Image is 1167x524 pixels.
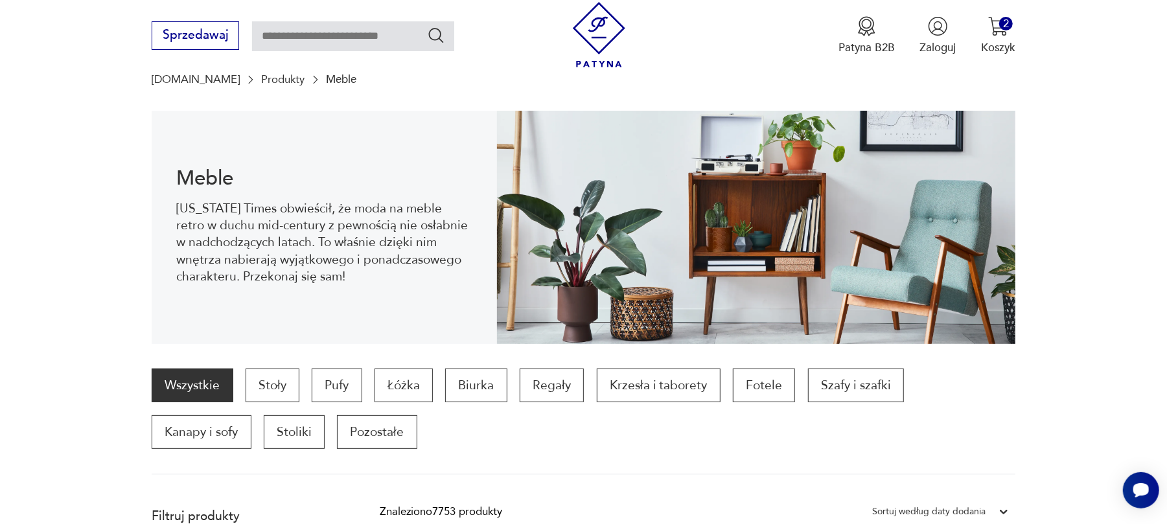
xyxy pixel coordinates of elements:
a: Fotele [733,369,795,402]
a: Regały [520,369,584,402]
img: Ikonka użytkownika [928,16,948,36]
p: Meble [326,73,356,85]
button: Zaloguj [919,16,956,55]
a: Szafy i szafki [808,369,904,402]
button: Sprzedawaj [152,21,239,50]
img: Meble [497,111,1015,344]
button: Patyna B2B [838,16,895,55]
a: Pozostałe [337,415,417,449]
a: Stoliki [264,415,325,449]
a: Ikona medaluPatyna B2B [838,16,895,55]
a: [DOMAIN_NAME] [152,73,240,85]
p: Patyna B2B [838,40,895,55]
img: Ikona koszyka [988,16,1008,36]
a: Stoły [246,369,299,402]
div: Sortuj według daty dodania [872,503,986,520]
a: Wszystkie [152,369,233,402]
a: Łóżka [375,369,433,402]
h1: Meble [177,169,472,188]
button: 2Koszyk [981,16,1015,55]
a: Biurka [445,369,507,402]
p: [US_STATE] Times obwieścił, że moda na meble retro w duchu mid-century z pewnością nie osłabnie w... [177,200,472,286]
div: Znaleziono 7753 produkty [380,503,502,520]
a: Pufy [312,369,362,402]
a: Kanapy i sofy [152,415,251,449]
a: Krzesła i taborety [597,369,721,402]
a: Produkty [261,73,305,85]
img: Ikona medalu [857,16,877,36]
p: Koszyk [981,40,1015,55]
p: Zaloguj [919,40,956,55]
img: Patyna - sklep z meblami i dekoracjami vintage [566,2,632,67]
iframe: Smartsupp widget button [1123,472,1159,508]
a: Sprzedawaj [152,31,239,41]
div: 2 [999,17,1013,30]
button: Szukaj [427,26,446,45]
